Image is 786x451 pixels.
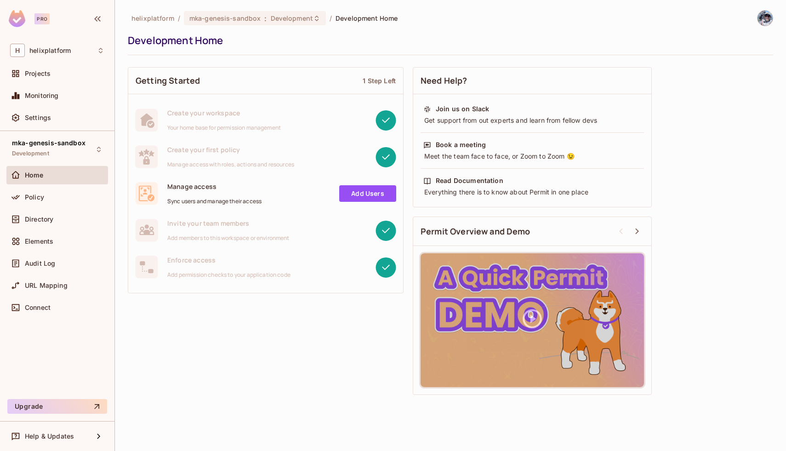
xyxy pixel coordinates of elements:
[167,161,294,168] span: Manage access with roles, actions and resources
[363,76,396,85] div: 1 Step Left
[167,145,294,154] span: Create your first policy
[25,194,44,201] span: Policy
[330,14,332,23] li: /
[131,14,174,23] span: the active workspace
[25,216,53,223] span: Directory
[34,13,50,24] div: Pro
[339,185,396,202] a: Add Users
[167,124,281,131] span: Your home base for permission management
[336,14,398,23] span: Development Home
[12,139,85,147] span: mka-genesis-sandbox
[10,44,25,57] span: H
[167,219,290,228] span: Invite your team members
[29,47,71,54] span: Workspace: helixplatform
[189,14,261,23] span: mka-genesis-sandbox
[436,176,503,185] div: Read Documentation
[167,198,262,205] span: Sync users and manage their access
[167,234,290,242] span: Add members to this workspace or environment
[167,256,290,264] span: Enforce access
[167,271,290,279] span: Add permission checks to your application code
[167,108,281,117] span: Create your workspace
[421,75,467,86] span: Need Help?
[25,260,55,267] span: Audit Log
[25,282,68,289] span: URL Mapping
[25,92,59,99] span: Monitoring
[128,34,769,47] div: Development Home
[423,116,641,125] div: Get support from out experts and learn from fellow devs
[25,304,51,311] span: Connect
[264,15,267,22] span: :
[178,14,180,23] li: /
[423,152,641,161] div: Meet the team face to face, or Zoom to Zoom 😉
[271,14,313,23] span: Development
[25,114,51,121] span: Settings
[167,182,262,191] span: Manage access
[25,238,53,245] span: Elements
[421,226,530,237] span: Permit Overview and Demo
[136,75,200,86] span: Getting Started
[423,188,641,197] div: Everything there is to know about Permit in one place
[25,171,44,179] span: Home
[758,11,773,26] img: michael.amato@helix.com
[25,70,51,77] span: Projects
[436,140,486,149] div: Book a meeting
[12,150,49,157] span: Development
[436,104,489,114] div: Join us on Slack
[9,10,25,27] img: SReyMgAAAABJRU5ErkJggg==
[25,433,74,440] span: Help & Updates
[7,399,107,414] button: Upgrade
